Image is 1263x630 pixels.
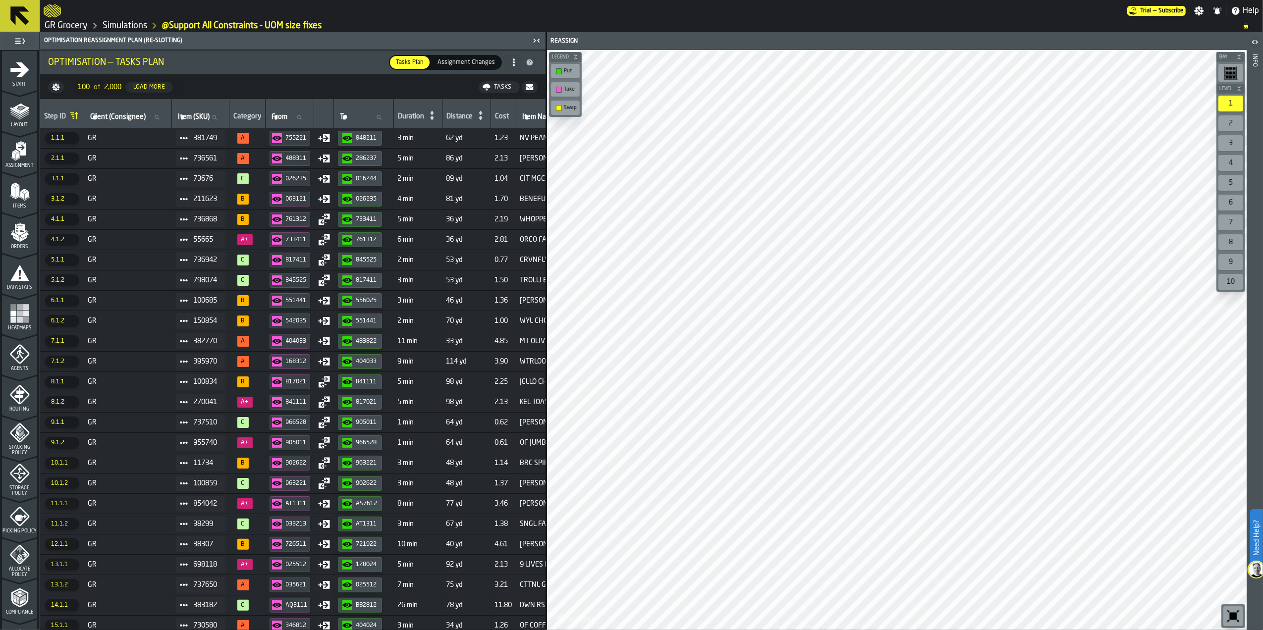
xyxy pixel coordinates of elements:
span: 736561 [194,155,218,162]
span: 1.04 [495,175,512,183]
span: Trial [1140,7,1151,14]
li: menu Compliance [2,579,37,619]
div: Move Type: Swap (exchange) [318,417,330,428]
div: 963221 [356,460,378,467]
button: button- [48,81,64,93]
div: 404024 [356,622,378,629]
span: 10.1.1 [45,457,79,469]
span: Allocate Policy [2,567,37,577]
button: button-755221 [270,131,310,146]
span: Data Stats [2,285,37,290]
button: button-905011 [338,415,382,430]
button: button-902622 [338,476,382,491]
button: button-845525 [338,253,382,267]
button: button-966528 [270,415,310,430]
span: GR [88,134,168,142]
div: Cost [495,112,512,122]
button: button-016244 [338,171,382,186]
div: BB2812 [356,602,378,609]
div: button-toolbar-undefined [1216,232,1245,252]
li: menu Assignment [2,132,37,172]
button: button-841111 [338,374,382,389]
button: button-AQ3111 [270,598,310,613]
div: 966528 [356,439,378,446]
div: thumb [432,56,501,69]
button: button-286237 [338,151,382,166]
div: 963221 [286,480,308,487]
button: button-542035 [270,314,310,328]
span: GR [88,155,168,162]
span: 5.1.1 [45,254,79,266]
li: menu Storage Policy [2,457,37,497]
div: 1 [1218,96,1243,111]
header: Reassign [547,32,1247,50]
div: 845525 [286,277,308,284]
div: 817411 [356,277,378,284]
span: Heatmaps [2,325,37,331]
div: Step ID [44,112,66,122]
button: button- [549,52,582,62]
button: button-AT1311 [338,517,382,531]
div: 033213 [286,521,308,527]
div: 733411 [356,216,378,223]
div: thumb [390,56,430,69]
div: Move Type: Put in [318,335,330,347]
div: Move Type: Put in [318,153,330,164]
div: Move Type: Put in [318,356,330,367]
div: button-toolbar-undefined [1216,62,1245,84]
button: button-726511 [270,537,310,552]
div: 721922 [356,541,378,548]
span: Compliance [2,610,37,615]
span: of [94,83,100,91]
a: link-to-/wh/i/e451d98b-95f6-4604-91ff-c80219f9c36d/simulations/00ca5165-6ad3-41f5-b0ea-4c389941aeb4 [162,20,322,31]
span: Level [1217,86,1234,92]
div: 761312 [286,216,308,223]
div: 404033 [286,338,308,345]
li: menu Picking Policy [2,498,37,537]
span: 13.1.1 [45,559,79,571]
span: Legend [550,54,571,60]
span: 211623 [194,195,218,203]
button: button-Tasks [479,81,520,93]
span: Bay [1217,54,1234,60]
div: 483822 [356,338,378,345]
div: Distance [446,112,473,122]
div: 9 [1218,254,1243,270]
span: 6.1.1 [45,295,79,307]
button: button-556025 [338,293,382,308]
span: 4.1.1 [45,213,79,225]
li: menu Agents [2,335,37,375]
div: AS7612 [356,500,378,507]
span: GR [88,195,168,203]
div: 817021 [286,378,308,385]
span: Routing [2,407,37,412]
div: Move Type: Swap (exchange) [318,234,330,246]
button: button-Load More [125,82,173,93]
span: 7.1.2 [45,356,79,367]
div: Swap [564,105,577,111]
label: button-switch-multi-Assignment Changes [431,55,502,70]
div: 551441 [356,317,378,324]
button: button-845525 [270,273,310,288]
span: 9.1.2 [45,437,79,449]
header: Info [1247,32,1263,630]
span: Assignment Changes [434,58,499,67]
span: label [178,113,210,121]
span: 4.1.2 [45,234,79,246]
div: 841111 [286,399,308,406]
div: Take [564,86,577,93]
div: Move Type: Swap (exchange) [318,274,330,286]
span: 6.1.2 [45,315,79,327]
button: button-404033 [338,354,382,369]
button: button-551441 [338,314,382,328]
div: Tasks [491,84,516,91]
span: 11.1.2 [45,518,79,530]
button: button-905011 [270,435,310,450]
label: button-toggle-Notifications [1208,6,1226,16]
button: button-026235 [338,192,382,207]
div: 488311 [286,155,308,162]
span: 2,000 [104,83,121,91]
div: 063121 [286,196,308,203]
div: 026235 [286,175,308,182]
div: 286237 [356,155,378,162]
